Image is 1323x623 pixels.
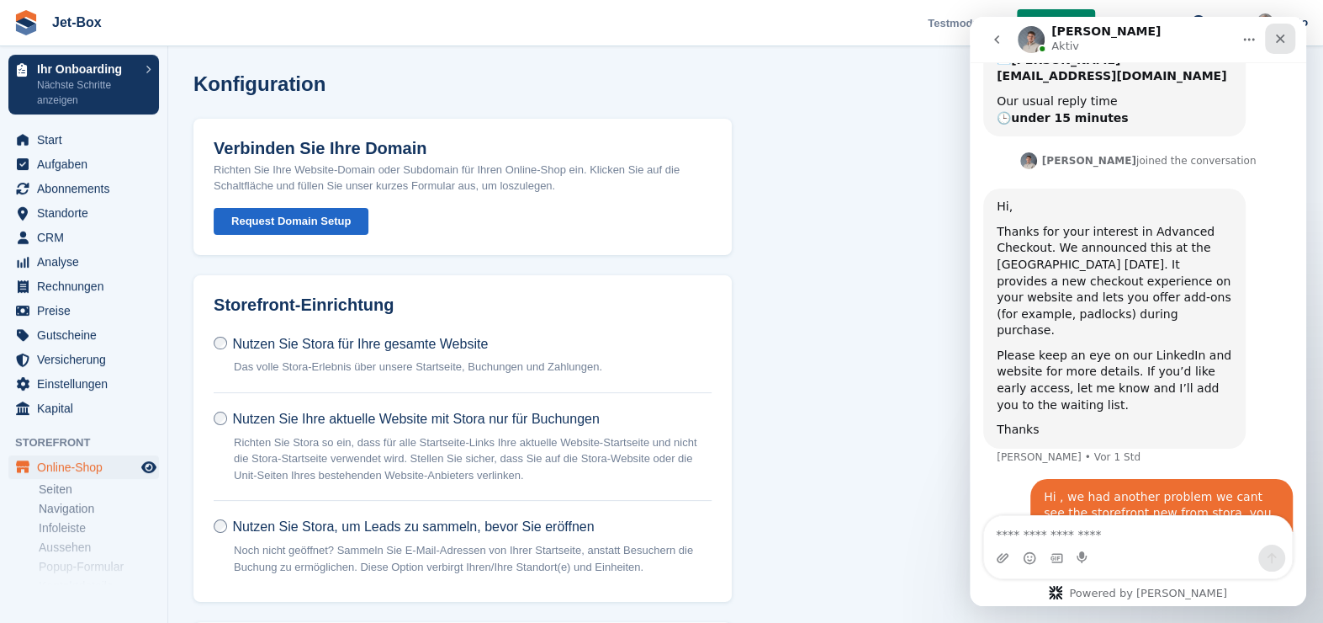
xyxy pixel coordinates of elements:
a: Infoleiste [39,520,159,536]
p: Das volle Stora-Erlebnis über unsere Startseite, Buchungen und Zahlungen. [234,359,602,375]
span: Abonnements [37,177,138,200]
span: Nutzen Sie Ihre aktuelle Website mit Stora nur für Buchungen [232,412,599,426]
a: Seiten [39,482,159,498]
span: Analyse [37,250,138,274]
div: Hi, [27,182,262,199]
span: Start [37,128,138,152]
span: Kapital [37,397,138,420]
a: menu [8,372,159,396]
span: Aufgaben [37,152,138,176]
div: Bradley sagt… [13,133,323,172]
a: menu [8,128,159,152]
span: Rechnungen [37,274,138,298]
span: Versicherung [37,348,138,371]
p: Ihr Onboarding [37,63,137,75]
div: Hi , we had another problem we cant see the storefront new from stora, you link now to our old we... [74,472,310,555]
div: Hi,Thanks for your interest in Advanced Checkout. We announced this at the [GEOGRAPHIC_DATA] [DAT... [13,172,276,432]
a: Ihr Onboarding Nächste Schritte anzeigen [8,55,159,114]
button: Sende eine Nachricht… [288,528,315,555]
button: Emoji-Auswahl [53,535,66,548]
p: Richten Sie Stora so ein, dass für alle Startseite-Links Ihre aktuelle Website-Startseite und nic... [234,434,712,484]
span: Online-Shop [37,455,138,479]
button: Start recording [107,535,120,548]
p: Nächste Schritte anzeigen [37,77,137,108]
a: Vorschau-Shop [139,457,159,477]
span: Standorte [37,201,138,225]
span: Nutzen Sie Stora für Ihre gesamte Website [232,336,488,350]
span: Erstellen [1113,13,1159,30]
span: Gutscheine [37,323,138,347]
div: Kai-Uwe sagt… [13,462,323,585]
a: Jet-Box [45,8,108,36]
a: Live gehen [1017,9,1096,37]
a: Kontaktdetails [39,578,159,594]
b: under 15 minutes [41,94,158,108]
span: Nutzen Sie Stora, um Leads zu sammeln, bevor Sie eröffnen [232,519,594,534]
span: Storefront [15,434,167,451]
a: Aussehen [39,540,159,556]
input: Nutzen Sie Stora, um Leads zu sammeln, bevor Sie eröffnen Noch nicht geöffnet? Sammeln Sie E-Mail... [214,519,227,533]
h2: Verbinden Sie Ihre Domain [214,139,426,158]
a: Speisekarte [8,455,159,479]
button: Anhang hochladen [26,535,40,548]
div: Thanks for your interest in Advanced Checkout. We announced this at the [GEOGRAPHIC_DATA] [DATE].... [27,207,262,322]
a: Navigation [39,501,159,517]
a: menu [8,299,159,322]
button: Request Domain Setup [214,208,368,236]
div: [PERSON_NAME] • Vor 1 Std [27,435,171,445]
span: Konto [1276,14,1308,31]
h2: Storefront-Einrichtung [214,296,712,315]
div: Thanks [27,405,262,422]
img: Kai-Uwe Walzer [1257,13,1273,30]
textarea: Nachricht senden... [14,499,322,528]
div: Our usual reply time 🕒 [27,77,262,109]
span: Preise [37,299,138,322]
a: menu [8,226,159,249]
button: GIF-Auswahl [80,535,93,548]
a: Popup-Formular [39,559,159,575]
span: CRM [37,226,138,249]
span: Helfen [1209,13,1242,30]
h1: Konfiguration [193,72,325,95]
a: menu [8,348,159,371]
b: [PERSON_NAME] [72,138,167,150]
a: menu [8,323,159,347]
div: joined the conversation [72,136,287,152]
input: Nutzen Sie Ihre aktuelle Website mit Stora nur für Buchungen Richten Sie Stora so ein, dass für a... [214,412,227,425]
span: Testmodus [928,15,985,32]
span: Einstellungen [37,372,138,396]
p: Noch nicht geöffnet? Sammeln Sie E-Mail-Adressen von Ihrer Startseite, anstatt Besuchern die Buch... [234,542,712,575]
a: menu [8,152,159,176]
b: [PERSON_NAME][EMAIL_ADDRESS][DOMAIN_NAME] [27,36,257,67]
a: menu [8,201,159,225]
a: menu [8,177,159,200]
a: menu [8,250,159,274]
img: Profile image for Bradley [50,136,67,152]
img: stora-icon-8386f47178a22dfd0bd8f6a31ec36ba5ce8667c1dd55bd0f319d3a0aa187defe.svg [13,10,39,35]
input: Nutzen Sie Stora für Ihre gesamte Website Das volle Stora-Erlebnis über unsere Startseite, Buchun... [214,337,227,350]
p: Richten Sie Ihre Website-Domain oder Subdomain für Ihren Online-Shop ein. Klicken Sie auf die Sch... [214,162,712,194]
div: Please keep an eye on our LinkedIn and website for more details. If you’d like early access, let ... [27,331,262,397]
div: Bradley sagt… [13,172,323,462]
span: Live gehen [1028,14,1085,31]
a: menu [8,274,159,298]
div: Hi , we had another problem we cant see the storefront new from stora, you link now to our old we... [61,462,323,565]
a: menu [8,397,159,420]
iframe: Intercom live chat [970,17,1306,606]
